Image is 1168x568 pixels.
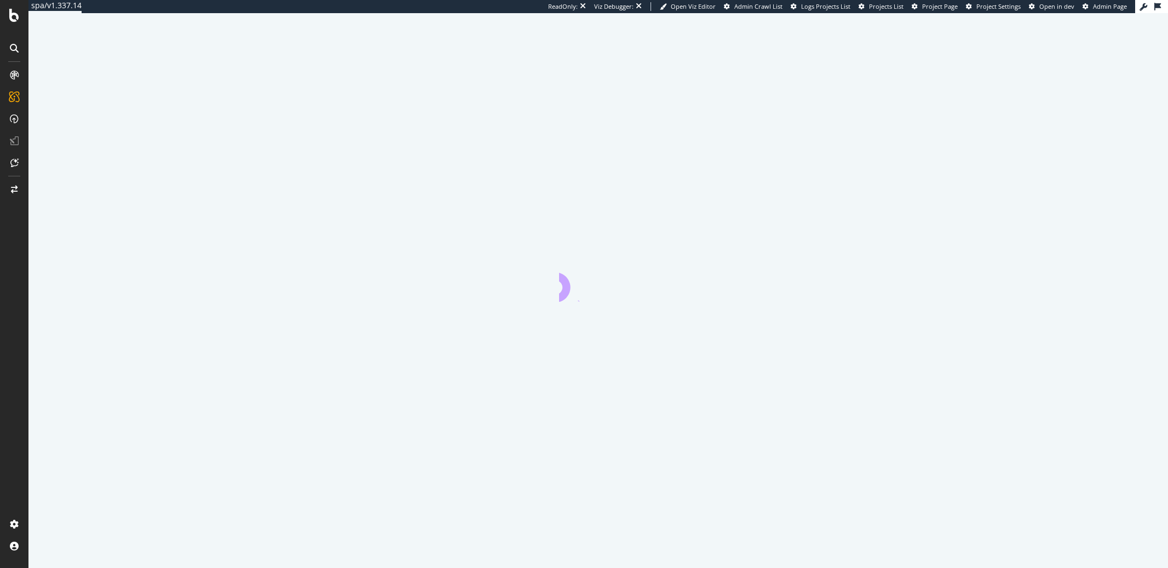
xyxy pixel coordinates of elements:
a: Admin Page [1083,2,1127,11]
span: Logs Projects List [801,2,850,10]
div: animation [559,262,638,302]
span: Open Viz Editor [671,2,716,10]
div: Viz Debugger: [594,2,634,11]
a: Project Settings [966,2,1021,11]
span: Projects List [869,2,904,10]
div: ReadOnly: [548,2,578,11]
span: Admin Page [1093,2,1127,10]
a: Open Viz Editor [660,2,716,11]
a: Projects List [859,2,904,11]
a: Logs Projects List [791,2,850,11]
span: Project Page [922,2,958,10]
a: Open in dev [1029,2,1074,11]
span: Open in dev [1039,2,1074,10]
a: Admin Crawl List [724,2,782,11]
span: Project Settings [976,2,1021,10]
span: Admin Crawl List [734,2,782,10]
a: Project Page [912,2,958,11]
